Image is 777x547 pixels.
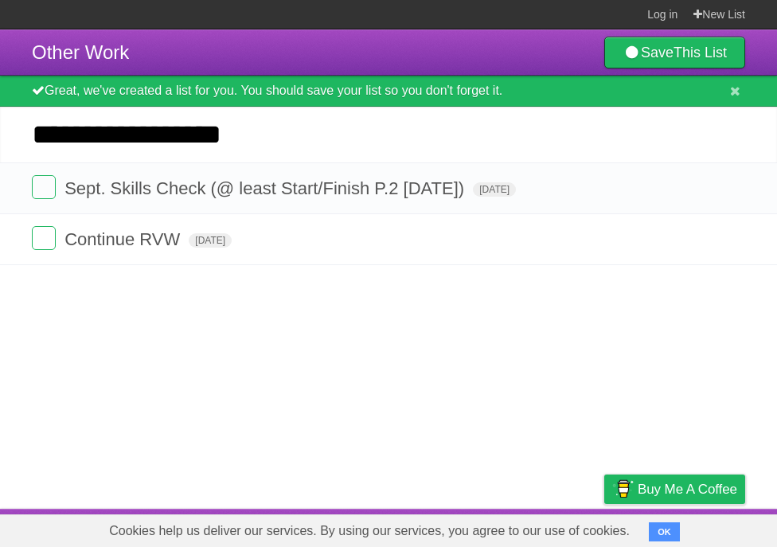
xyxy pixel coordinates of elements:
label: Done [32,175,56,199]
span: Continue RVW [64,229,184,249]
img: Buy me a coffee [612,475,634,502]
a: Terms [529,513,564,543]
label: Done [32,226,56,250]
a: Developers [445,513,510,543]
button: OK [649,522,680,541]
span: [DATE] [189,233,232,248]
span: Cookies help us deliver our services. By using our services, you agree to our use of cookies. [93,515,646,547]
a: About [392,513,426,543]
span: Buy me a coffee [638,475,737,503]
b: This List [674,45,727,61]
a: Buy me a coffee [604,475,745,504]
a: Suggest a feature [645,513,745,543]
a: Privacy [584,513,625,543]
span: Other Work [32,41,129,63]
a: SaveThis List [604,37,745,68]
span: [DATE] [473,182,516,197]
span: Sept. Skills Check (@ least Start/Finish P.2 [DATE]) [64,178,468,198]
